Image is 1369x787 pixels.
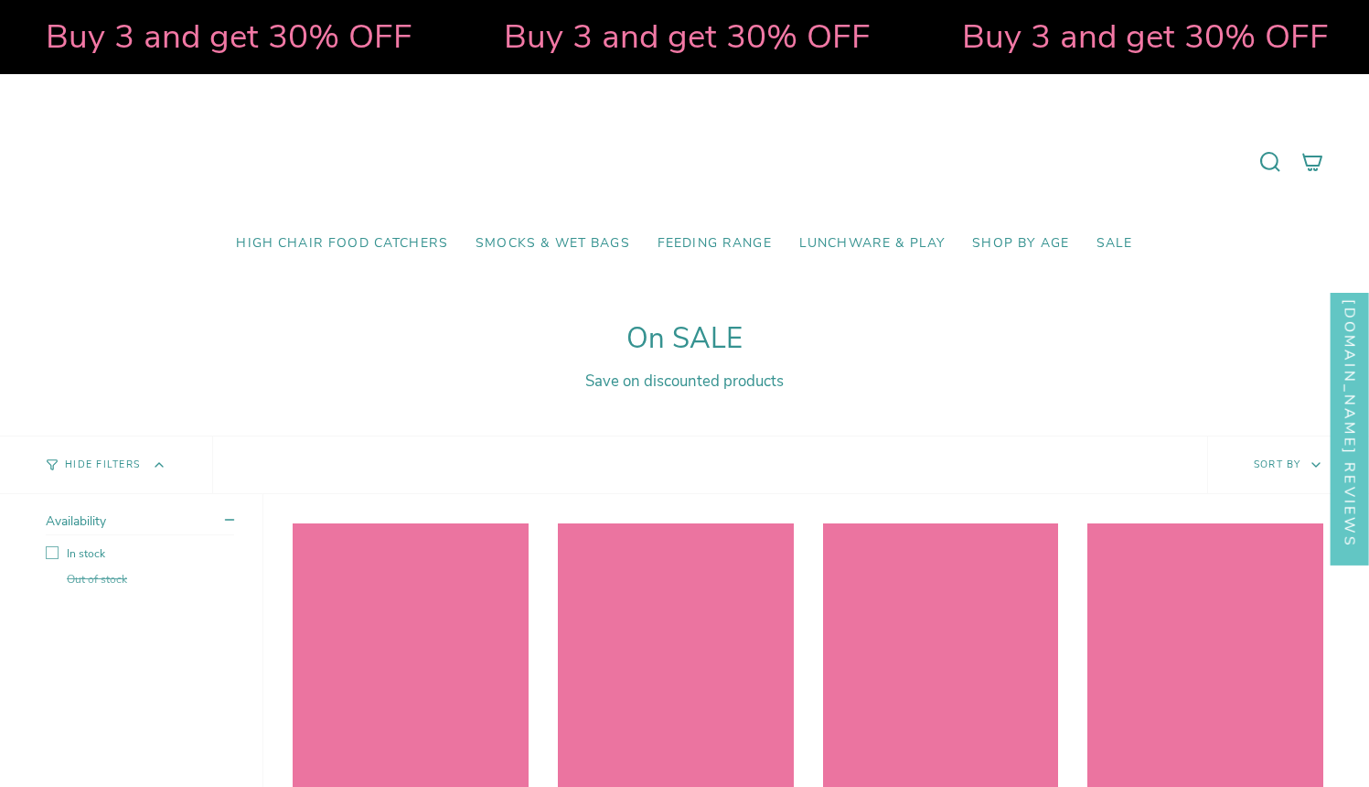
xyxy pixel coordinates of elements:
[799,236,945,252] span: Lunchware & Play
[958,222,1083,265] a: Shop by Age
[972,236,1069,252] span: Shop by Age
[65,460,140,470] span: Hide Filters
[462,222,644,265] a: Smocks & Wet Bags
[527,102,842,222] a: Mumma’s Little Helpers
[644,222,786,265] a: Feeding Range
[222,222,462,265] a: High Chair Food Catchers
[46,512,234,535] summary: Availability
[46,322,1323,356] h1: On SALE
[236,236,448,252] span: High Chair Food Catchers
[1207,437,1369,493] button: Sort by
[46,14,412,59] strong: Buy 3 and get 30% OFF
[46,512,106,530] span: Availability
[1083,222,1147,265] a: SALE
[1331,261,1369,566] div: Click to open Judge.me floating reviews tab
[46,546,234,561] label: In stock
[476,236,630,252] span: Smocks & Wet Bags
[1096,236,1133,252] span: SALE
[786,222,958,265] a: Lunchware & Play
[46,371,1323,392] div: Save on discounted products
[962,14,1329,59] strong: Buy 3 and get 30% OFF
[504,14,871,59] strong: Buy 3 and get 30% OFF
[1254,458,1301,471] span: Sort by
[658,236,772,252] span: Feeding Range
